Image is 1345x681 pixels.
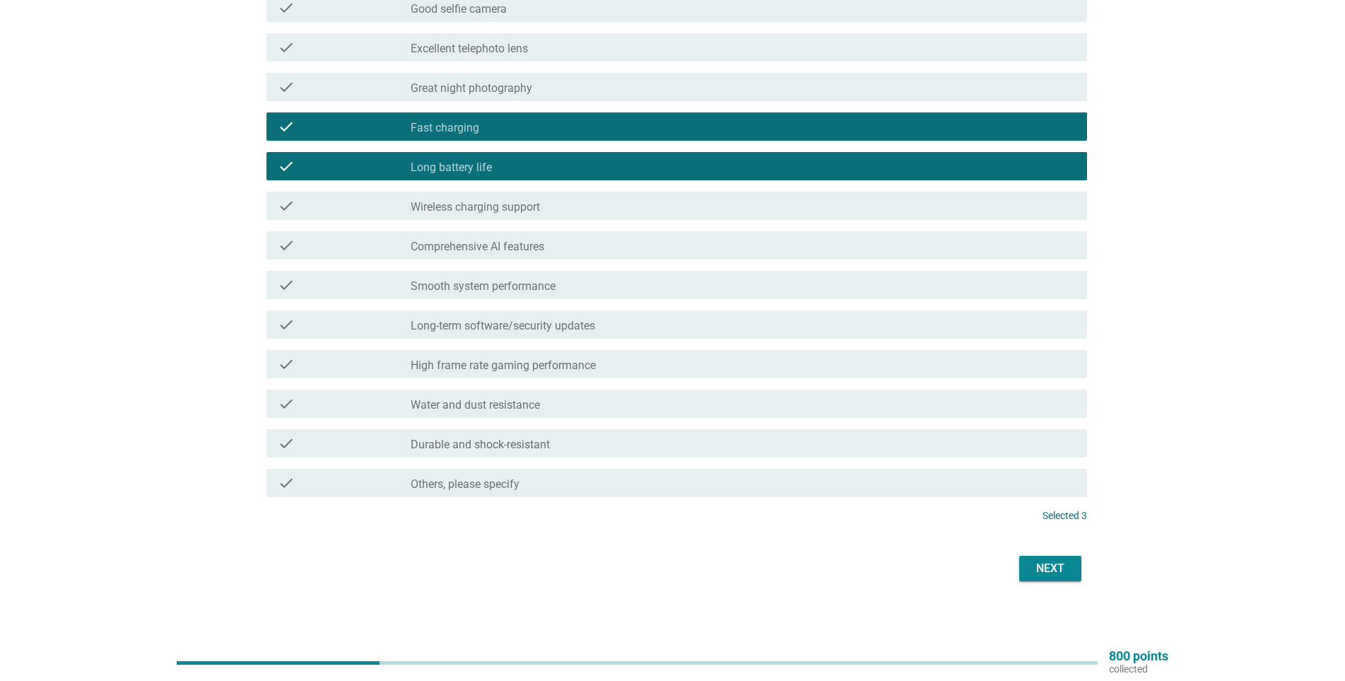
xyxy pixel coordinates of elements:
i: check [278,78,295,95]
label: Water and dust resistance [411,398,540,412]
button: Next [1019,556,1081,581]
p: collected [1109,663,1168,675]
p: 800 points [1109,650,1168,663]
i: check [278,158,295,175]
i: check [278,277,295,293]
label: Long-term software/security updates [411,319,595,333]
label: Durable and shock-resistant [411,438,550,452]
label: Others, please specify [411,477,519,491]
label: Fast charging [411,121,479,135]
label: Long battery life [411,161,492,175]
i: check [278,356,295,373]
label: Comprehensive AI features [411,240,544,254]
i: check [278,435,295,452]
i: check [278,395,295,412]
i: check [278,39,295,56]
i: check [278,118,295,135]
label: High frame rate gaming performance [411,359,596,373]
div: Next [1030,560,1070,577]
i: check [278,475,295,491]
label: Smooth system performance [411,279,556,293]
i: check [278,316,295,333]
label: Great night photography [411,81,532,95]
p: Selected 3 [1042,508,1087,523]
label: Wireless charging support [411,200,540,214]
label: Good selfie camera [411,2,507,16]
i: check [278,237,295,254]
i: check [278,197,295,214]
label: Excellent telephoto lens [411,42,528,56]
